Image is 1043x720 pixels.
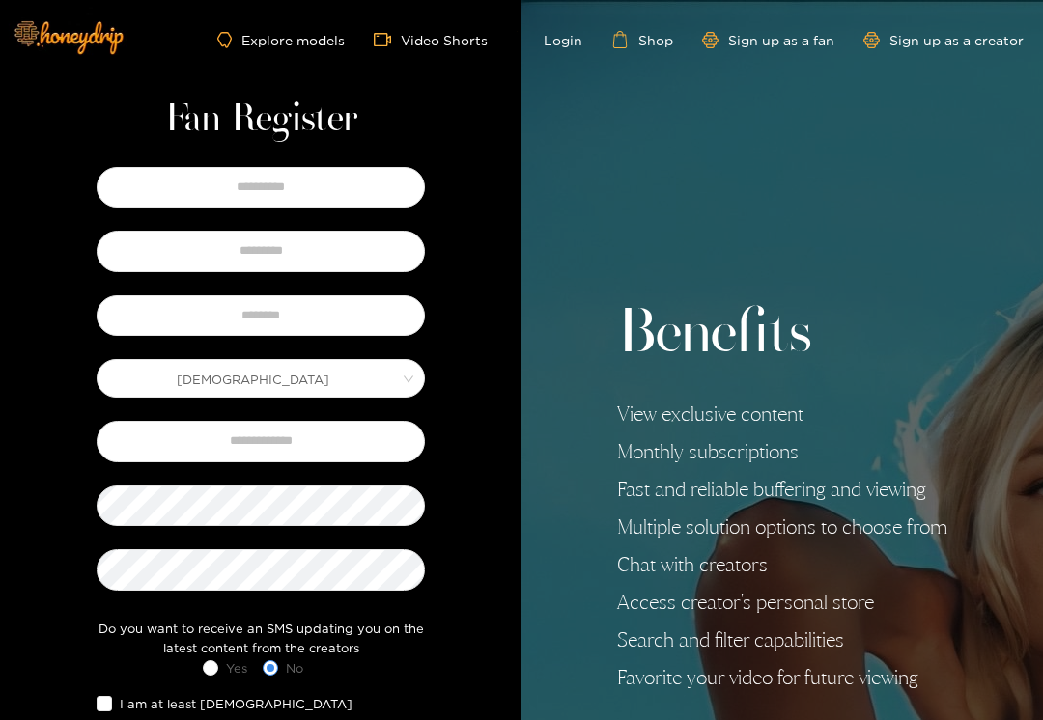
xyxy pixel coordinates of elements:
[217,32,345,48] a: Explore models
[374,31,401,48] span: video-camera
[218,658,255,678] span: Yes
[863,32,1024,48] a: Sign up as a creator
[374,31,488,48] a: Video Shorts
[617,553,947,576] li: Chat with creators
[617,402,947,426] li: View exclusive content
[617,591,947,614] li: Access creator's personal store
[112,694,360,713] span: I am at least [DEMOGRAPHIC_DATA]
[702,32,834,48] a: Sign up as a fan
[611,31,673,48] a: Shop
[617,515,947,539] li: Multiple solution options to choose from
[98,365,424,392] span: Male
[617,628,947,651] li: Search and filter capabilities
[92,619,430,658] div: Do you want to receive an SMS updating you on the latest content from the creators
[617,440,947,463] li: Monthly subscriptions
[617,666,947,689] li: Favorite your video for future viewing
[165,97,357,143] h1: Fan Register
[617,298,947,372] h2: Benefits
[278,658,311,678] span: No
[617,478,947,501] li: Fast and reliable buffering and viewing
[517,31,582,48] a: Login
